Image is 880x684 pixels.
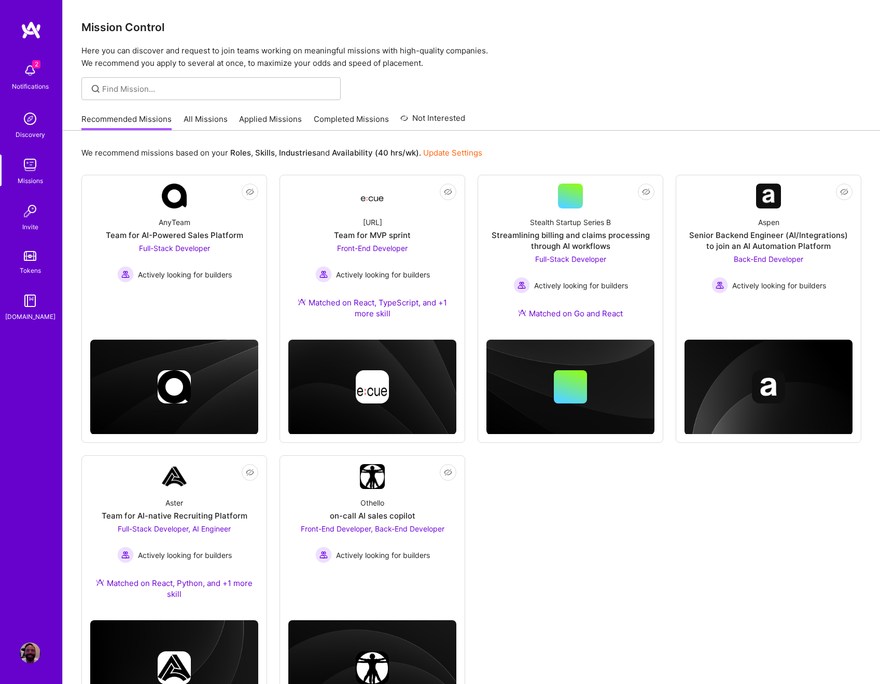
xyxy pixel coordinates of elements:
[138,269,232,280] span: Actively looking for builders
[336,269,430,280] span: Actively looking for builders
[685,230,853,252] div: Senior Backend Engineer (AI/Integrations) to join an AI Automation Platform
[332,148,419,158] b: Availability (40 hrs/wk)
[18,175,43,186] div: Missions
[337,244,408,253] span: Front-End Developer
[158,370,191,403] img: Company logo
[20,201,40,221] img: Invite
[518,308,623,319] div: Matched on Go and React
[20,108,40,129] img: discovery
[20,155,40,175] img: teamwork
[162,464,187,489] img: Company Logo
[840,188,848,196] i: icon EyeClosed
[117,266,134,283] img: Actively looking for builders
[90,83,102,95] i: icon SearchGrey
[758,217,779,228] div: Aspen
[756,184,781,208] img: Company Logo
[360,497,384,508] div: Othello
[315,547,332,563] img: Actively looking for builders
[734,255,803,263] span: Back-End Developer
[518,309,526,317] img: Ateam Purple Icon
[239,114,302,131] a: Applied Missions
[711,277,728,294] img: Actively looking for builders
[513,277,530,294] img: Actively looking for builders
[90,464,258,612] a: Company LogoAsterTeam for AI-native Recruiting PlatformFull-Stack Developer, AI Engineer Actively...
[5,311,55,322] div: [DOMAIN_NAME]
[118,524,231,533] span: Full-Stack Developer, AI Engineer
[360,464,385,489] img: Company Logo
[486,184,654,331] a: Stealth Startup Series BStreamlining billing and claims processing through AI workflowsFull-Stack...
[102,83,333,94] input: Find Mission...
[400,112,465,131] a: Not Interested
[106,230,243,241] div: Team for AI-Powered Sales Platform
[360,187,385,205] img: Company Logo
[288,297,456,319] div: Matched on React, TypeScript, and +1 more skill
[20,265,41,276] div: Tokens
[314,114,389,131] a: Completed Missions
[486,230,654,252] div: Streamlining billing and claims processing through AI workflows
[21,21,41,39] img: logo
[102,510,247,521] div: Team for AI-native Recruiting Platform
[444,188,452,196] i: icon EyeClosed
[330,510,415,521] div: on-call AI sales copilot
[642,188,650,196] i: icon EyeClosed
[230,148,251,158] b: Roles
[90,578,258,599] div: Matched on React, Python, and +1 more skill
[246,468,254,477] i: icon EyeClosed
[90,184,258,305] a: Company LogoAnyTeamTeam for AI-Powered Sales PlatformFull-Stack Developer Actively looking for bu...
[752,370,785,403] img: Company logo
[486,340,654,435] img: cover
[139,244,210,253] span: Full-Stack Developer
[535,255,606,263] span: Full-Stack Developer
[20,643,40,663] img: User Avatar
[165,497,183,508] div: Aster
[184,114,228,131] a: All Missions
[685,184,853,305] a: Company LogoAspenSenior Backend Engineer (AI/Integrations) to join an AI Automation PlatformBack-...
[246,188,254,196] i: icon EyeClosed
[81,45,861,69] p: Here you can discover and request to join teams working on meaningful missions with high-quality ...
[334,230,411,241] div: Team for MVP sprint
[117,547,134,563] img: Actively looking for builders
[17,643,43,663] a: User Avatar
[336,550,430,561] span: Actively looking for builders
[81,21,861,34] h3: Mission Control
[24,251,36,261] img: tokens
[423,148,482,158] a: Update Settings
[162,184,187,208] img: Company Logo
[444,468,452,477] i: icon EyeClosed
[81,147,482,158] p: We recommend missions based on your , , and .
[530,217,611,228] div: Stealth Startup Series B
[138,550,232,561] span: Actively looking for builders
[288,464,456,585] a: Company LogoOthelloon-call AI sales copilotFront-End Developer, Back-End Developer Actively looki...
[298,298,306,306] img: Ateam Purple Icon
[732,280,826,291] span: Actively looking for builders
[301,524,444,533] span: Front-End Developer, Back-End Developer
[685,340,853,435] img: cover
[315,266,332,283] img: Actively looking for builders
[90,340,258,435] img: cover
[279,148,316,158] b: Industries
[81,114,172,131] a: Recommended Missions
[22,221,38,232] div: Invite
[159,217,190,228] div: AnyTeam
[288,340,456,435] img: cover
[16,129,45,140] div: Discovery
[20,290,40,311] img: guide book
[12,81,49,92] div: Notifications
[288,184,456,331] a: Company Logo[URL]Team for MVP sprintFront-End Developer Actively looking for buildersActively loo...
[96,578,104,587] img: Ateam Purple Icon
[534,280,628,291] span: Actively looking for builders
[20,60,40,81] img: bell
[363,217,382,228] div: [URL]
[356,370,389,403] img: Company logo
[32,60,40,68] span: 2
[255,148,275,158] b: Skills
